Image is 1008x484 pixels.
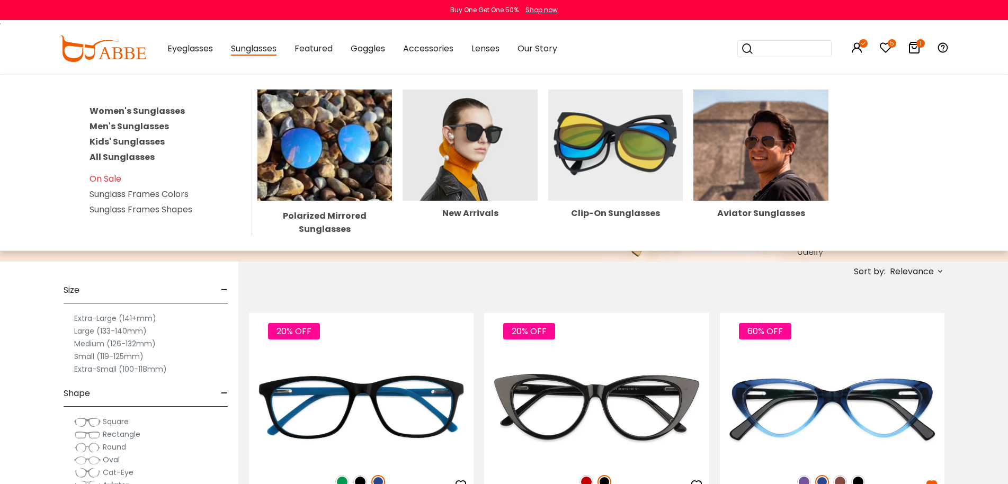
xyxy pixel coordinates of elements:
a: Sunglass Frames Shapes [90,203,192,216]
span: - [221,381,228,406]
a: Shop now [520,5,558,14]
span: Relevance [890,262,934,281]
a: All Sunglasses [90,151,155,163]
a: Clip-On Sunglasses [548,139,683,218]
label: Extra-Small (100-118mm) [74,363,167,375]
span: 20% OFF [268,323,320,339]
img: Rectangle.png [74,429,101,440]
span: 60% OFF [739,323,791,339]
a: 1 [908,43,921,56]
span: Accessories [403,42,453,55]
img: Polarized Mirrored [257,89,393,201]
a: On Sale [90,173,121,185]
img: Cat-Eye.png [74,468,101,478]
span: Sort by: [854,265,886,277]
img: Aviator Sunglasses [693,89,828,201]
span: Oval [103,454,120,465]
i: 1 [916,39,925,48]
img: Clip-On Sunglasses [548,89,683,201]
a: New Arrivals [403,139,538,218]
div: Buy One Get One 50% [450,5,519,15]
div: Polarized Mirrored Sunglasses [257,209,393,236]
a: Men's Sunglasses [90,120,169,132]
a: Sunglass Frames Colors [90,188,189,200]
img: Oval.png [74,455,101,465]
div: Aviator Sunglasses [693,209,828,218]
img: Blue Machovec - Acetate ,Universal Bridge Fit [249,351,474,463]
span: Eyeglasses [167,42,213,55]
a: Aviator Sunglasses [693,139,828,218]
img: Black Nora - Acetate ,Universal Bridge Fit [484,351,709,463]
div: Clip-On Sunglasses [548,209,683,218]
label: Large (133-140mm) [74,325,147,337]
span: Cat-Eye [103,467,133,478]
span: Our Story [518,42,557,55]
a: 5 [879,43,892,56]
span: Featured [295,42,333,55]
img: Round.png [74,442,101,453]
span: Size [64,277,79,303]
div: Shop now [525,5,558,15]
div: New Arrivals [403,209,538,218]
img: abbeglasses.com [59,35,146,62]
span: Sunglasses [231,42,276,56]
span: Goggles [351,42,385,55]
a: Women's Sunglasses [90,105,185,117]
label: Small (119-125mm) [74,350,144,363]
a: Kids' Sunglasses [90,136,165,148]
span: Square [103,416,129,427]
span: Rectangle [103,429,140,440]
label: Extra-Large (141+mm) [74,312,156,325]
a: Polarized Mirrored Sunglasses [257,139,393,236]
img: Blue Hannah - Acetate ,Universal Bridge Fit [720,351,944,463]
span: - [221,277,228,303]
span: Shape [64,381,90,406]
img: Square.png [74,417,101,427]
span: 20% OFF [503,323,555,339]
label: Medium (126-132mm) [74,337,156,350]
span: Round [103,442,126,452]
span: Lenses [471,42,499,55]
i: 5 [888,39,896,48]
img: New Arrivals [403,89,538,201]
